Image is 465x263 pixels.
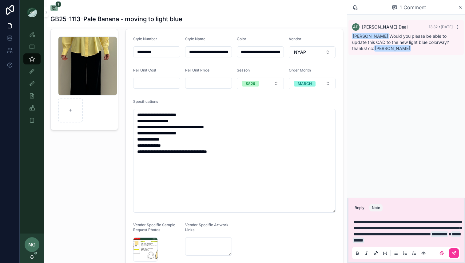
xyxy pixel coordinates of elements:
[429,25,453,29] span: 13:32 • [DATE]
[50,15,182,23] h1: GB25-1113-Pale Banana - moving to light blue
[400,4,426,11] span: 1 Comment
[298,81,312,87] div: MARCH
[237,78,284,89] button: Select Button
[133,222,175,232] span: Vendor Specific Sample Request Photos
[185,68,209,72] span: Per Unit Price
[50,5,58,12] button: 1
[246,81,255,87] div: SS26
[374,45,411,52] span: [PERSON_NAME]
[352,204,367,211] button: Reply
[353,25,359,29] span: AD
[237,68,250,72] span: Season
[133,68,156,72] span: Per Unit Cost
[352,33,389,39] span: [PERSON_NAME]
[20,25,44,134] div: scrollable content
[352,33,449,51] span: Would you please be able to update this CAD to the new light blue colorway? thanks! cc:
[133,99,158,104] span: Specifications
[133,37,157,41] span: Style Number
[289,68,311,72] span: Order Month
[27,7,37,17] img: App logo
[289,46,336,58] button: Select Button
[289,78,336,89] button: Select Button
[289,37,301,41] span: Vendor
[185,37,205,41] span: Style Name
[294,49,306,55] span: NYAP
[55,1,61,7] span: 1
[28,241,36,248] span: NG
[369,204,383,211] button: Note
[237,37,246,41] span: Color
[362,24,408,30] span: [PERSON_NAME] Deal
[372,205,380,210] div: Note
[185,222,229,232] span: Vendor Specific Artwork Links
